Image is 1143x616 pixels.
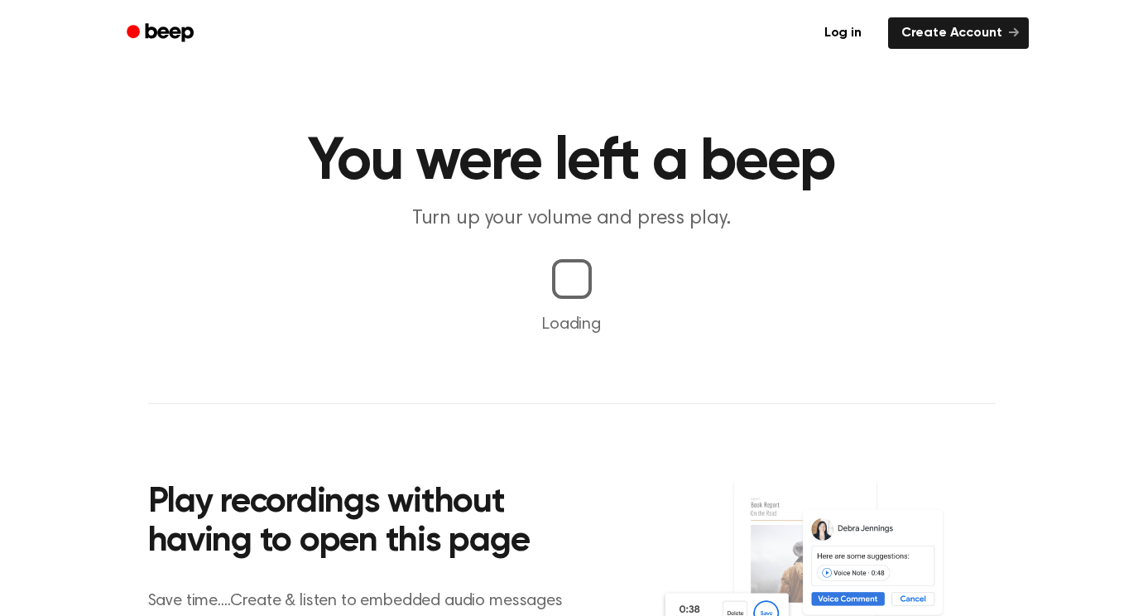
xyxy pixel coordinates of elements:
a: Log in [808,14,878,52]
h1: You were left a beep [148,132,996,192]
a: Beep [115,17,209,50]
p: Loading [20,312,1123,337]
a: Create Account [888,17,1029,49]
p: Turn up your volume and press play. [254,205,890,233]
h2: Play recordings without having to open this page [148,484,594,562]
